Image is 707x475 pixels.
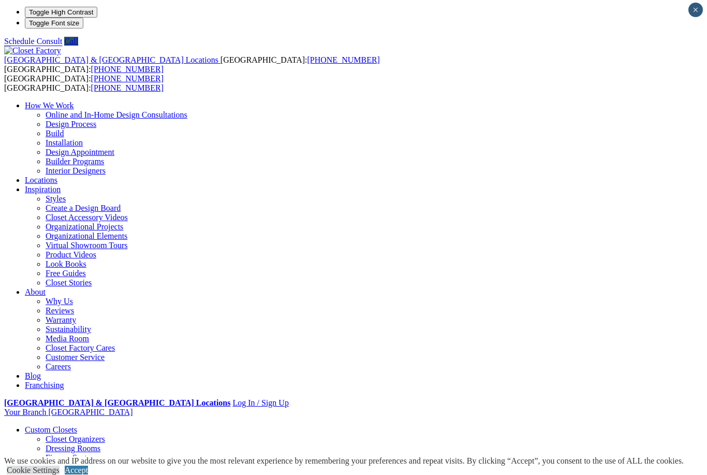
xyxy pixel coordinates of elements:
[4,74,164,92] span: [GEOGRAPHIC_DATA]: [GEOGRAPHIC_DATA]:
[46,148,114,156] a: Design Appointment
[46,269,86,278] a: Free Guides
[46,362,71,371] a: Careers
[25,176,57,184] a: Locations
[46,260,86,268] a: Look Books
[46,120,96,128] a: Design Process
[25,7,97,18] button: Toggle High Contrast
[4,46,61,55] img: Closet Factory
[7,466,60,474] a: Cookie Settings
[25,381,64,390] a: Franchising
[46,444,100,453] a: Dressing Rooms
[4,55,220,64] a: [GEOGRAPHIC_DATA] & [GEOGRAPHIC_DATA] Locations
[46,166,106,175] a: Interior Designers
[46,110,187,119] a: Online and In-Home Design Consultations
[46,232,127,240] a: Organizational Elements
[46,343,115,352] a: Closet Factory Cares
[4,55,218,64] span: [GEOGRAPHIC_DATA] & [GEOGRAPHIC_DATA] Locations
[46,334,89,343] a: Media Room
[46,353,105,362] a: Customer Service
[46,213,128,222] a: Closet Accessory Videos
[4,408,46,416] span: Your Branch
[91,83,164,92] a: [PHONE_NUMBER]
[46,194,66,203] a: Styles
[91,74,164,83] a: [PHONE_NUMBER]
[46,297,73,306] a: Why Us
[46,138,83,147] a: Installation
[46,315,76,324] a: Warranty
[46,204,121,212] a: Create a Design Board
[25,101,74,110] a: How We Work
[307,55,379,64] a: [PHONE_NUMBER]
[46,306,74,315] a: Reviews
[688,3,703,17] button: Close
[46,241,128,250] a: Virtual Showroom Tours
[25,425,77,434] a: Custom Closets
[29,8,93,16] span: Toggle High Contrast
[4,456,684,466] div: We use cookies and IP address on our website to give you the most relevant experience by remember...
[25,287,46,296] a: About
[91,65,164,74] a: [PHONE_NUMBER]
[4,37,62,46] a: Schedule Consult
[46,129,64,138] a: Build
[25,371,41,380] a: Blog
[29,19,79,27] span: Toggle Font size
[232,398,288,407] a: Log In / Sign Up
[25,18,83,28] button: Toggle Font size
[4,408,133,416] a: Your Branch [GEOGRAPHIC_DATA]
[46,157,104,166] a: Builder Programs
[65,466,88,474] a: Accept
[46,325,91,334] a: Sustainability
[46,453,100,462] a: Finesse Systems
[48,408,132,416] span: [GEOGRAPHIC_DATA]
[46,435,105,443] a: Closet Organizers
[46,222,123,231] a: Organizational Projects
[25,185,61,194] a: Inspiration
[46,278,92,287] a: Closet Stories
[4,55,380,74] span: [GEOGRAPHIC_DATA]: [GEOGRAPHIC_DATA]:
[4,398,230,407] a: [GEOGRAPHIC_DATA] & [GEOGRAPHIC_DATA] Locations
[46,250,96,259] a: Product Videos
[64,37,78,46] a: Call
